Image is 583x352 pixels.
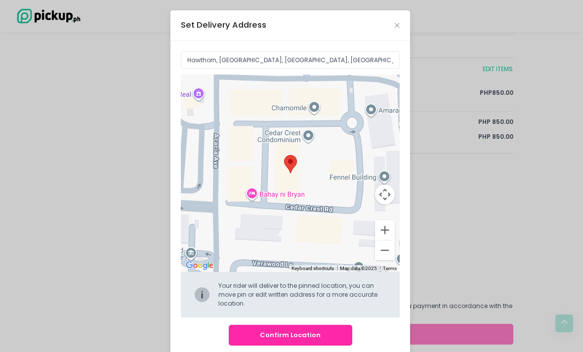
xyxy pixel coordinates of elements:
button: Confirm Location [229,325,352,345]
a: Click to see this area on Google Maps [183,259,216,272]
img: Google [183,259,216,272]
a: Terms (opens in new tab) [383,266,397,271]
input: Delivery Address [181,51,400,69]
button: Zoom in [375,220,395,240]
button: Close [395,23,400,28]
span: Map data ©2025 [340,266,377,271]
button: Zoom out [375,240,395,260]
div: Set Delivery Address [181,19,266,32]
button: Keyboard shortcuts [291,265,334,272]
button: Map camera controls [375,185,395,204]
div: Your rider will deliver to the pinned location, you can move pin or edit written address for a mo... [218,281,387,308]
